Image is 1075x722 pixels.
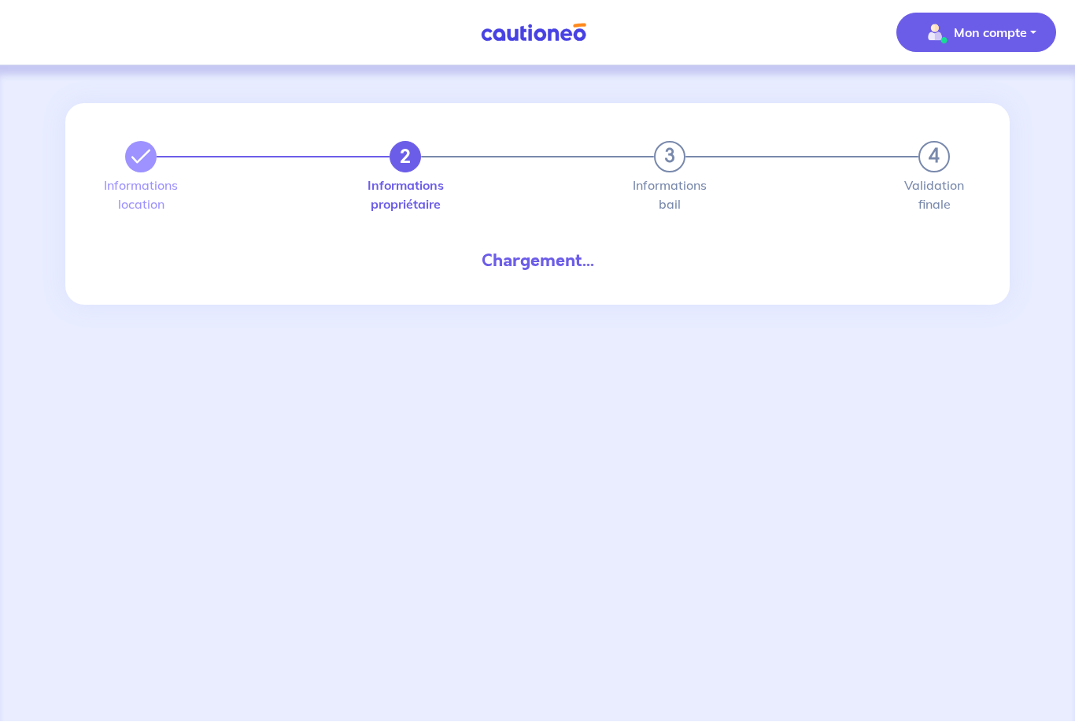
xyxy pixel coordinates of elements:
[125,179,157,210] label: Informations location
[918,179,950,210] label: Validation finale
[390,141,421,172] button: 2
[896,13,1056,52] button: illu_account_valid_menu.svgMon compte
[922,20,948,45] img: illu_account_valid_menu.svg
[113,248,962,273] div: Chargement...
[954,23,1027,42] p: Mon compte
[654,179,685,210] label: Informations bail
[390,179,421,210] label: Informations propriétaire
[475,23,593,43] img: Cautioneo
